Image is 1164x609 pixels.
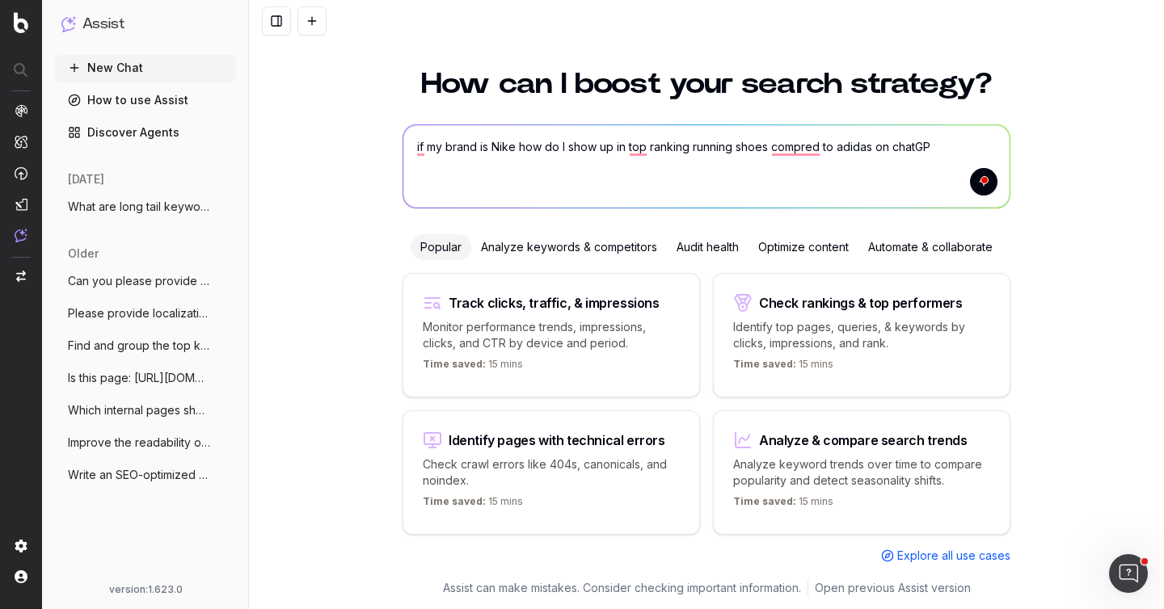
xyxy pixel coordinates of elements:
[55,87,236,113] a: How to use Assist
[82,13,124,36] h1: Assist
[55,55,236,81] button: New Chat
[423,358,523,377] p: 15 mins
[55,462,236,488] button: Write an SEO-optimized article about cry
[15,166,27,180] img: Activation
[68,246,99,262] span: older
[55,120,236,145] a: Discover Agents
[1109,554,1148,593] iframe: Intercom live chat
[667,234,749,260] div: Audit health
[423,495,523,514] p: 15 mins
[15,540,27,552] img: Setting
[423,358,486,370] span: Time saved:
[55,365,236,391] button: Is this page: [URL][DOMAIN_NAME]
[68,338,210,354] span: Find and group the top keywords for user
[68,273,210,289] span: Can you please provide internal linking
[733,495,796,507] span: Time saved:
[733,495,833,514] p: 15 mins
[55,300,236,326] button: Please provide localization SEO strategi
[858,234,1002,260] div: Automate & collaborate
[15,570,27,583] img: My account
[55,397,236,423] button: Which internal pages should I link to fr
[443,580,801,596] p: Assist can make mistakes. Consider checking important information.
[881,548,1010,564] a: Explore all use cases
[471,234,667,260] div: Analyze keywords & competitors
[61,13,230,36] button: Assist
[815,580,971,596] a: Open previous Assist version
[55,194,236,220] button: What are long tail keywords that are tre
[55,268,236,294] button: Can you please provide internal linking
[68,171,104,187] span: [DATE]
[449,434,665,447] div: Identify pages with technical errors
[16,271,26,282] img: Switch project
[15,229,27,242] img: Assist
[403,69,1010,99] h1: How can I boost your search strategy?
[733,456,990,489] p: Analyze keyword trends over time to compare popularity and detect seasonality shifts.
[897,548,1010,564] span: Explore all use cases
[403,125,1010,208] textarea: To enrich screen reader interactions, please activate Accessibility in Grammarly extension settings
[759,296,963,309] div: Check rankings & top performers
[68,370,210,386] span: Is this page: [URL][DOMAIN_NAME]
[423,319,680,351] p: Monitor performance trends, impressions, clicks, and CTR by device and period.
[68,305,210,321] span: Please provide localization SEO strategi
[15,135,27,149] img: Intelligence
[749,234,858,260] div: Optimize content
[15,198,27,211] img: Studio
[759,434,968,447] div: Analyze & compare search trends
[55,430,236,456] button: Improve the readability of my learn page
[68,435,210,451] span: Improve the readability of my learn page
[61,16,76,31] img: Assist
[14,12,28,33] img: Botify logo
[733,358,833,377] p: 15 mins
[733,358,796,370] span: Time saved:
[411,234,471,260] div: Popular
[55,333,236,359] button: Find and group the top keywords for user
[449,296,660,309] div: Track clicks, traffic, & impressions
[15,104,27,117] img: Analytics
[68,402,210,418] span: Which internal pages should I link to fr
[423,495,486,507] span: Time saved:
[68,199,210,215] span: What are long tail keywords that are tre
[68,467,210,483] span: Write an SEO-optimized article about cry
[733,319,990,351] p: Identify top pages, queries, & keywords by clicks, impressions, and rank.
[61,583,230,596] div: version: 1.623.0
[423,456,680,489] p: Check crawl errors like 404s, canonicals, and noindex.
